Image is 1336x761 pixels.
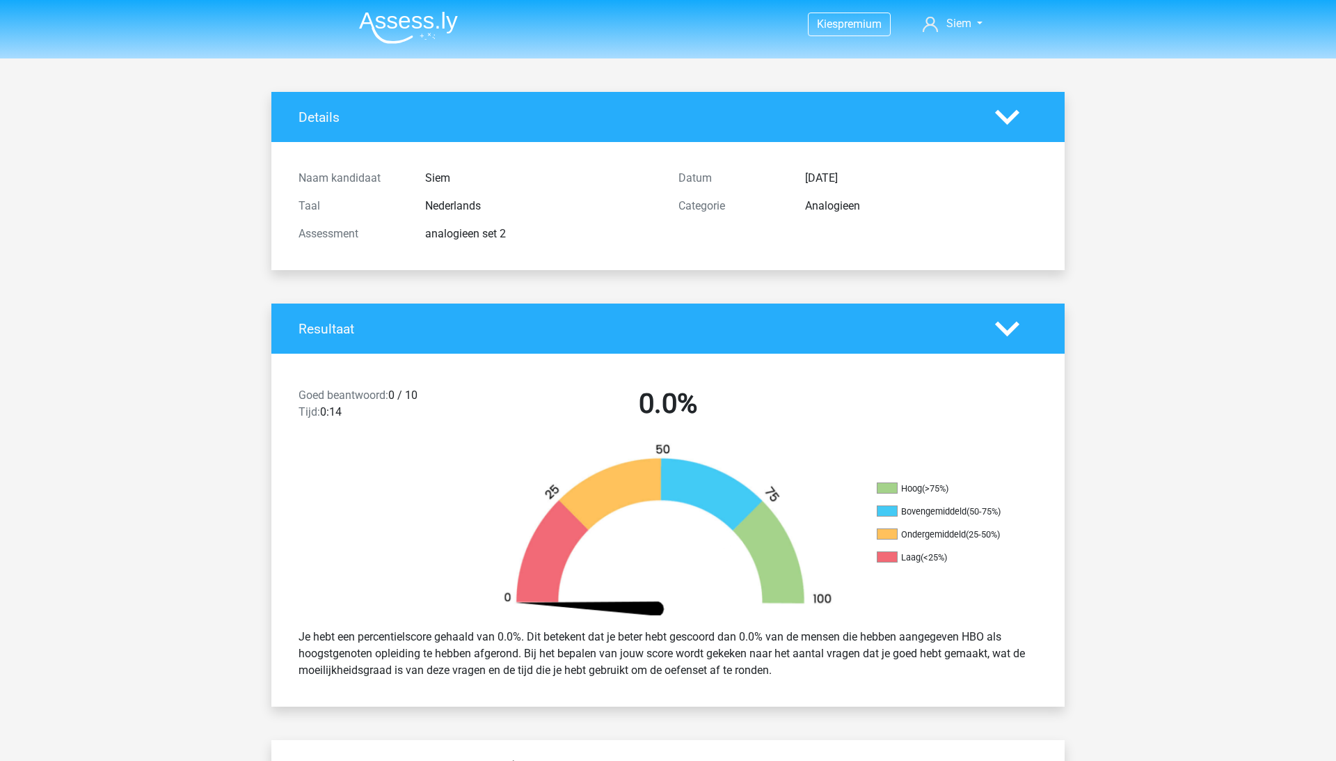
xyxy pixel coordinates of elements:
span: Tijd: [299,405,320,418]
div: Taal [288,198,415,214]
div: Naam kandidaat [288,170,415,187]
span: Goed beantwoord: [299,389,388,402]
div: Nederlands [415,198,668,214]
span: premium [838,17,882,31]
div: (<25%) [921,552,947,563]
a: Kiespremium [809,15,890,33]
div: Je hebt een percentielscore gehaald van 0.0%. Dit betekent dat je beter hebt gescoord dan 0.0% va... [288,623,1048,684]
img: 0.8e7097ee9f54.png [480,443,856,618]
h4: Details [299,109,974,125]
div: Datum [668,170,795,187]
li: Hoog [877,483,1016,495]
div: analogieen set 2 [415,226,668,242]
li: Laag [877,551,1016,564]
a: Siem [917,15,988,32]
div: (>75%) [922,483,948,494]
h4: Resultaat [299,321,974,337]
img: Assessly [359,11,458,44]
span: Siem [946,17,971,30]
h2: 0.0% [488,387,848,421]
div: Siem [415,170,668,187]
div: Analogieen [795,198,1048,214]
div: Assessment [288,226,415,242]
div: (25-50%) [966,529,1000,540]
div: [DATE] [795,170,1048,187]
li: Bovengemiddeld [877,505,1016,518]
div: (50-75%) [967,506,1001,517]
div: 0 / 10 0:14 [288,387,478,426]
li: Ondergemiddeld [877,528,1016,541]
span: Kies [817,17,838,31]
div: Categorie [668,198,795,214]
